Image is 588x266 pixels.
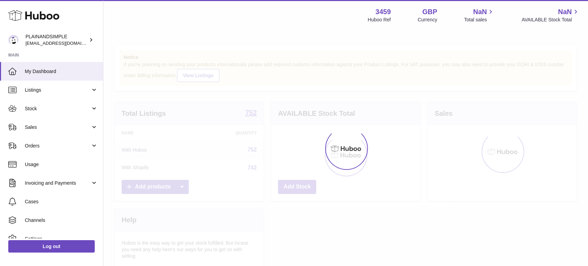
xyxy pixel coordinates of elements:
span: Cases [25,198,98,205]
div: Currency [418,17,437,23]
strong: 3459 [375,7,391,17]
span: Channels [25,217,98,224]
span: NaN [558,7,572,17]
span: Listings [25,87,91,93]
div: PLAINANDSIMPLE [25,33,87,47]
a: NaN Total sales [464,7,495,23]
span: My Dashboard [25,68,98,75]
span: Orders [25,143,91,149]
span: [EMAIL_ADDRESS][DOMAIN_NAME] [25,40,101,46]
span: AVAILABLE Stock Total [522,17,580,23]
span: Sales [25,124,91,131]
div: Huboo Ref [368,17,391,23]
span: Settings [25,236,98,242]
a: Log out [8,240,95,253]
span: Stock [25,105,91,112]
strong: GBP [422,7,437,17]
a: NaN AVAILABLE Stock Total [522,7,580,23]
span: Total sales [464,17,495,23]
span: Usage [25,161,98,168]
img: internalAdmin-3459@internal.huboo.com [8,35,19,45]
span: Invoicing and Payments [25,180,91,186]
span: NaN [473,7,487,17]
